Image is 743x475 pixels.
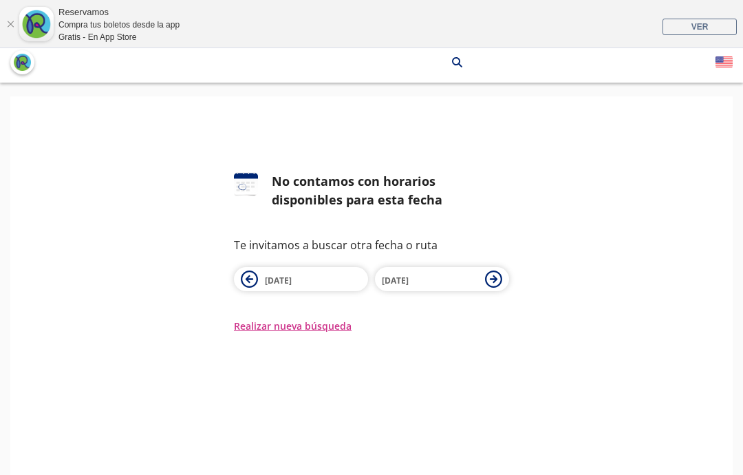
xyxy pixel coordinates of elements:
[234,267,368,291] button: [DATE]
[375,267,509,291] button: [DATE]
[10,50,34,74] button: back
[663,19,737,35] a: VER
[691,22,709,32] span: VER
[6,20,14,28] a: Cerrar
[58,6,180,19] div: Reservamos
[382,275,409,286] span: [DATE]
[234,237,509,253] p: Te invitamos a buscar otra fecha o ruta
[234,319,352,333] button: Realizar nueva búsqueda
[272,172,509,209] div: No contamos con horarios disponibles para esta fecha
[715,54,733,71] button: English
[284,55,382,70] p: [GEOGRAPHIC_DATA]
[58,31,180,43] div: Gratis - En App Store
[58,19,180,31] div: Compra tus boletos desde la app
[265,275,292,286] span: [DATE]
[399,55,442,70] p: Acapulco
